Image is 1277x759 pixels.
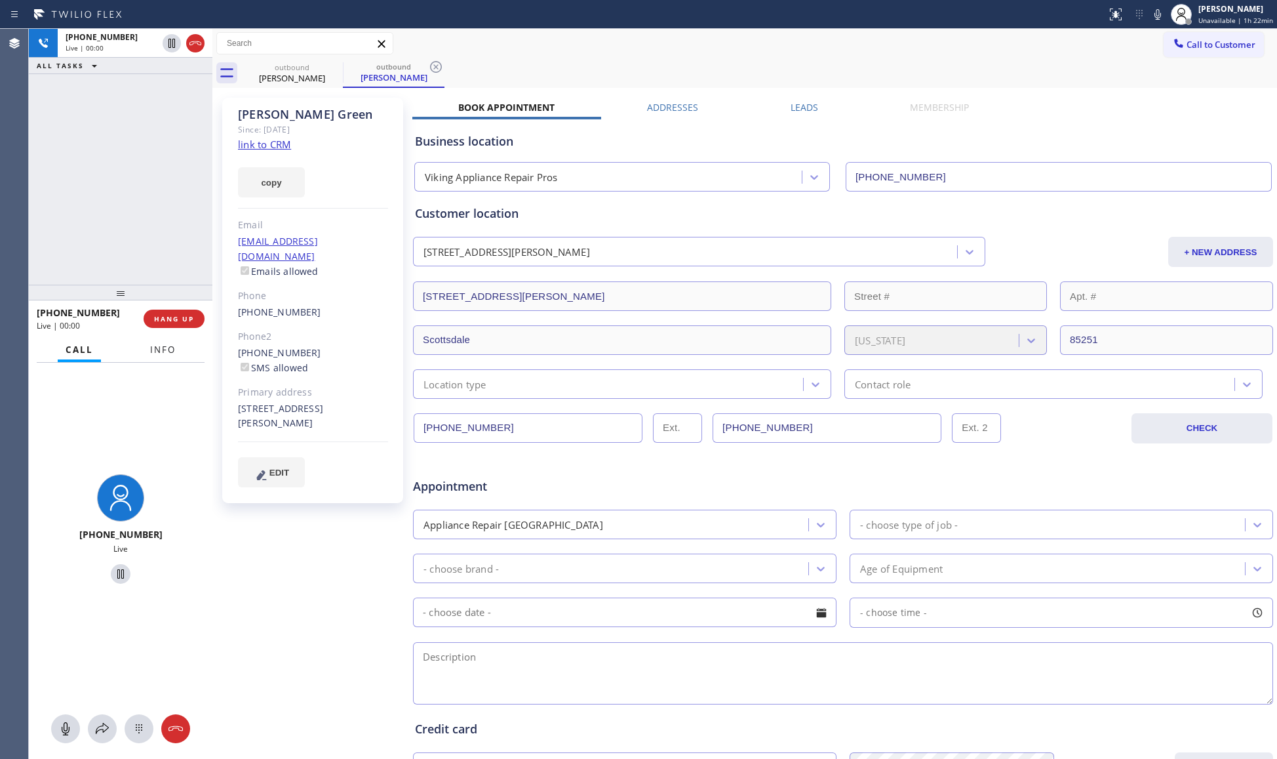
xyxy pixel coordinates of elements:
[238,457,305,487] button: EDIT
[413,478,698,495] span: Appointment
[415,205,1271,222] div: Customer location
[238,289,388,304] div: Phone
[1198,3,1273,14] div: [PERSON_NAME]
[37,306,120,319] span: [PHONE_NUMBER]
[238,138,291,151] a: link to CRM
[344,58,443,87] div: John Green
[269,468,289,478] span: EDIT
[1149,5,1167,24] button: Mute
[413,598,836,627] input: - choose date -
[1164,32,1264,57] button: Call to Customer
[51,714,80,743] button: Mute
[425,170,558,185] div: Viking Appliance Repair Pros
[860,561,943,576] div: Age of Equipment
[910,101,969,113] label: Membership
[1060,281,1273,311] input: Apt. #
[238,306,321,318] a: [PHONE_NUMBER]
[423,377,486,392] div: Location type
[37,320,80,331] span: Live | 00:00
[423,561,499,576] div: - choose brand -
[142,337,184,363] button: Info
[238,107,388,122] div: [PERSON_NAME] Green
[79,528,163,541] span: [PHONE_NUMBER]
[238,361,308,374] label: SMS allowed
[125,714,153,743] button: Open dialpad
[66,344,93,356] span: Call
[238,167,305,197] button: copy
[66,31,138,43] span: [PHONE_NUMBER]
[144,310,205,328] button: HANG UP
[952,413,1001,443] input: Ext. 2
[238,235,318,262] a: [EMAIL_ADDRESS][DOMAIN_NAME]
[344,72,443,83] div: [PERSON_NAME]
[243,72,342,84] div: [PERSON_NAME]
[423,517,603,532] div: Appliance Repair [GEOGRAPHIC_DATA]
[88,714,117,743] button: Open directory
[1187,39,1255,51] span: Call to Customer
[855,377,911,392] div: Contact role
[217,33,393,54] input: Search
[846,162,1272,192] input: Phone Number
[1168,237,1273,267] button: + NEW ADDRESS
[1060,325,1273,355] input: ZIP
[161,714,190,743] button: Hang up
[154,314,194,323] span: HANG UP
[163,34,181,52] button: Hold Customer
[238,329,388,344] div: Phone2
[37,61,84,70] span: ALL TASKS
[66,43,104,52] span: Live | 00:00
[238,346,321,359] a: [PHONE_NUMBER]
[413,281,831,311] input: Address
[423,245,590,260] div: [STREET_ADDRESS][PERSON_NAME]
[844,281,1047,311] input: Street #
[186,34,205,52] button: Hang up
[415,133,1271,150] div: Business location
[29,58,110,73] button: ALL TASKS
[238,401,388,432] div: [STREET_ADDRESS][PERSON_NAME]
[413,325,831,355] input: City
[58,337,101,363] button: Call
[243,58,342,88] div: John Green
[238,385,388,400] div: Primary address
[647,101,698,113] label: Addresses
[458,101,555,113] label: Book Appointment
[241,363,249,371] input: SMS allowed
[113,543,128,554] span: Live
[241,266,249,275] input: Emails allowed
[713,413,941,443] input: Phone Number 2
[238,218,388,233] div: Email
[150,344,176,356] span: Info
[860,517,958,532] div: - choose type of job -
[1131,413,1272,443] button: CHECK
[1198,16,1273,25] span: Unavailable | 1h 22min
[344,62,443,72] div: outbound
[238,265,319,277] label: Emails allowed
[653,413,702,443] input: Ext.
[111,564,130,584] button: Hold Customer
[415,720,1271,738] div: Credit card
[791,101,818,113] label: Leads
[243,62,342,72] div: outbound
[238,122,388,137] div: Since: [DATE]
[414,413,642,443] input: Phone Number
[860,606,927,619] span: - choose time -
